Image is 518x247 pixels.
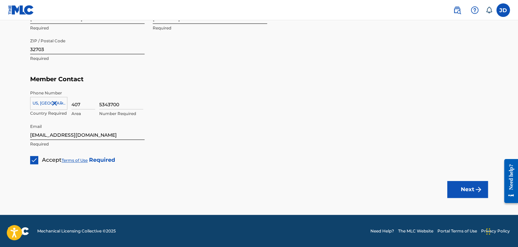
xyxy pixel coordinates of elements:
p: Area [71,111,95,117]
div: Help [468,3,481,17]
a: Public Search [450,3,464,17]
img: f7272a7cc735f4ea7f67.svg [474,185,482,194]
a: The MLC Website [398,228,433,234]
a: Portal Terms of Use [437,228,477,234]
a: Need Help? [370,228,394,234]
p: Country Required [30,110,67,116]
p: Required [30,25,145,31]
div: User Menu [496,3,510,17]
h5: Member Contact [30,72,488,87]
button: Next [447,181,488,198]
iframe: Resource Center [499,154,518,208]
img: logo [8,227,29,235]
p: Required [30,141,145,147]
p: Required [153,25,267,31]
img: MLC Logo [8,5,34,15]
a: Terms of Use [62,158,88,163]
span: Mechanical Licensing Collective © 2025 [37,228,116,234]
img: help [471,6,479,14]
img: checkbox [31,157,38,163]
iframe: Chat Widget [484,215,518,247]
p: Number Required [99,111,143,117]
a: Privacy Policy [481,228,510,234]
div: Drag [486,221,490,242]
span: Accept [42,157,62,163]
strong: Required [89,157,115,163]
p: Required [30,55,145,62]
div: Notifications [485,7,492,14]
img: search [453,6,461,14]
